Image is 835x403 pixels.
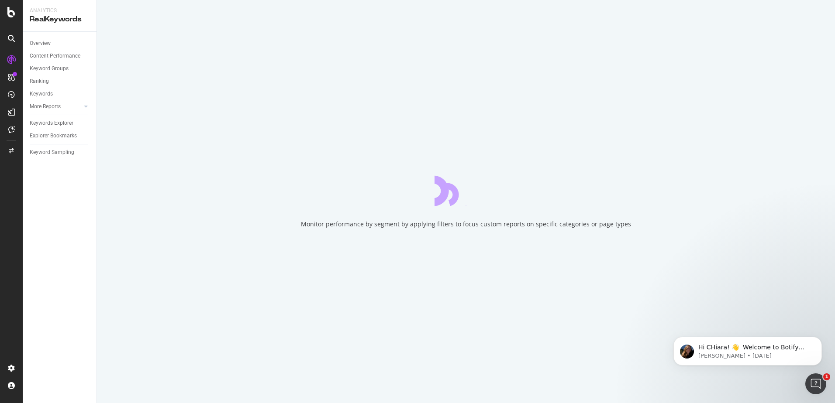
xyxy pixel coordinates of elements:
div: Keywords Explorer [30,119,73,128]
div: Overview [30,39,51,48]
div: More Reports [30,102,61,111]
a: Ranking [30,77,90,86]
a: More Reports [30,102,82,111]
div: Monitor performance by segment by applying filters to focus custom reports on specific categories... [301,220,631,229]
div: Ranking [30,77,49,86]
span: 1 [823,373,830,380]
a: Content Performance [30,51,90,61]
a: Keywords Explorer [30,119,90,128]
iframe: Intercom notifications message [660,318,835,379]
span: Hi CHiara! 👋 Welcome to Botify chat support! Have a question? Reply to this message and our team ... [38,25,149,67]
div: Analytics [30,7,90,14]
a: Overview [30,39,90,48]
div: Keyword Sampling [30,148,74,157]
a: Keywords [30,89,90,99]
a: Keyword Groups [30,64,90,73]
div: RealKeywords [30,14,90,24]
p: Message from Laura, sent 5w ago [38,34,151,41]
a: Keyword Sampling [30,148,90,157]
div: Explorer Bookmarks [30,131,77,140]
iframe: Intercom live chat [805,373,826,394]
div: Content Performance [30,51,80,61]
div: Keywords [30,89,53,99]
a: Explorer Bookmarks [30,131,90,140]
div: Keyword Groups [30,64,69,73]
div: animation [435,174,497,206]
